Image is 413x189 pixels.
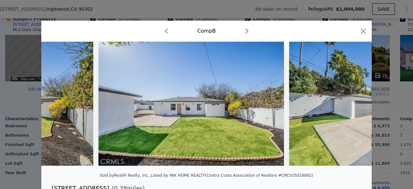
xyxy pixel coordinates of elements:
[197,27,216,35] div: Comp B
[151,173,313,178] div: Listed by PAK HOME REALTY (Contra Costa Association of Realtors #CRCV25016062)
[98,42,284,166] img: Property Img
[100,173,151,178] div: Sold by RealiFi Realty, Inc. .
